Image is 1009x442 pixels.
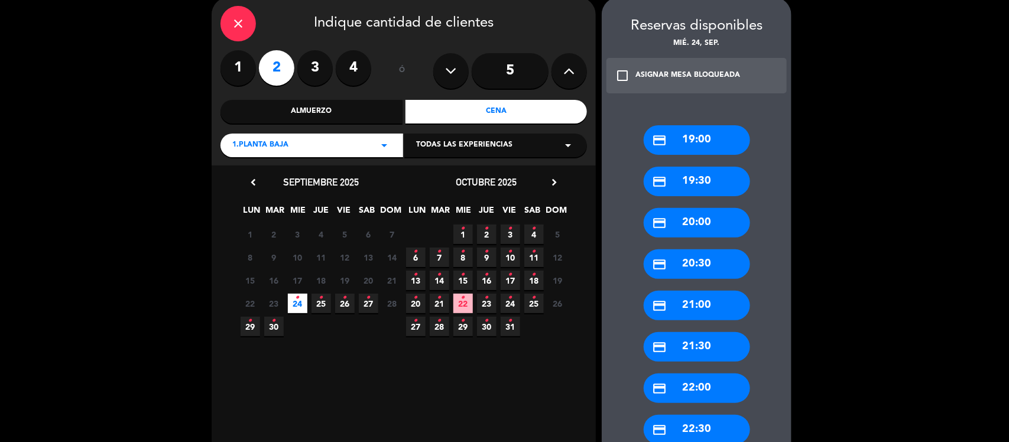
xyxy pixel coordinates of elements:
span: 4 [312,225,331,244]
div: 22:00 [644,373,750,403]
span: 30 [264,317,284,336]
i: chevron_right [548,176,560,188]
span: 5 [548,225,567,244]
i: • [508,311,512,330]
div: Indique cantidad de clientes [220,6,587,41]
i: • [461,219,465,238]
i: credit_card [653,422,667,437]
span: 6 [359,225,378,244]
i: • [343,288,347,307]
div: 21:30 [644,332,750,362]
span: VIE [335,203,354,223]
span: 1.PLANTA BAJA [232,139,288,151]
span: 17 [501,271,520,290]
i: chevron_left [247,176,259,188]
i: • [437,288,442,307]
span: MIE [288,203,308,223]
span: 23 [264,294,284,313]
span: octubre 2025 [456,176,517,188]
i: • [366,288,371,307]
span: 17 [288,271,307,290]
i: • [508,219,512,238]
span: 19 [548,271,567,290]
span: 7 [382,225,402,244]
span: JUE [477,203,497,223]
span: 11 [524,248,544,267]
i: • [248,311,252,330]
div: 20:00 [644,208,750,238]
span: 2 [477,225,497,244]
i: • [485,265,489,284]
span: 25 [312,294,331,313]
span: 15 [241,271,260,290]
span: 15 [453,271,473,290]
span: 22 [241,294,260,313]
i: credit_card [653,381,667,396]
label: 3 [297,50,333,86]
span: MAR [265,203,285,223]
span: 30 [477,317,497,336]
span: 8 [453,248,473,267]
span: 27 [359,294,378,313]
i: credit_card [653,174,667,189]
i: credit_card [653,340,667,355]
span: 4 [524,225,544,244]
span: DOM [546,203,566,223]
div: 19:00 [644,125,750,155]
span: VIE [500,203,520,223]
i: • [437,265,442,284]
span: 2 [264,225,284,244]
span: septiembre 2025 [283,176,359,188]
i: • [532,242,536,261]
span: MAR [431,203,450,223]
div: Cena [405,100,588,123]
span: 8 [241,248,260,267]
span: 6 [406,248,426,267]
span: DOM [381,203,400,223]
span: MIE [454,203,473,223]
i: check_box_outline_blank [615,69,630,83]
i: credit_card [653,298,667,313]
span: 11 [312,248,331,267]
span: 12 [548,248,567,267]
i: credit_card [653,257,667,272]
div: Almuerzo [220,100,403,123]
span: 23 [477,294,497,313]
span: 16 [264,271,284,290]
span: 10 [288,248,307,267]
i: • [272,311,276,330]
i: • [437,311,442,330]
span: 14 [382,248,402,267]
i: • [461,265,465,284]
i: • [485,242,489,261]
span: 3 [288,225,307,244]
i: • [532,265,536,284]
label: 2 [259,50,294,86]
span: 20 [406,294,426,313]
i: • [296,288,300,307]
span: 14 [430,271,449,290]
span: 16 [477,271,497,290]
div: ASIGNAR MESA BLOQUEADA [635,70,740,82]
span: Todas las experiencias [416,139,512,151]
i: • [485,219,489,238]
span: 21 [430,294,449,313]
span: 7 [430,248,449,267]
i: • [414,265,418,284]
i: credit_card [653,216,667,230]
span: 1 [241,225,260,244]
i: • [508,265,512,284]
span: LUN [408,203,427,223]
span: 9 [264,248,284,267]
i: • [437,242,442,261]
span: 29 [453,317,473,336]
span: LUN [242,203,262,223]
span: 21 [382,271,402,290]
i: • [485,288,489,307]
span: 18 [312,271,331,290]
i: • [485,311,489,330]
i: • [532,219,536,238]
span: 29 [241,317,260,336]
i: • [414,288,418,307]
span: 28 [430,317,449,336]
